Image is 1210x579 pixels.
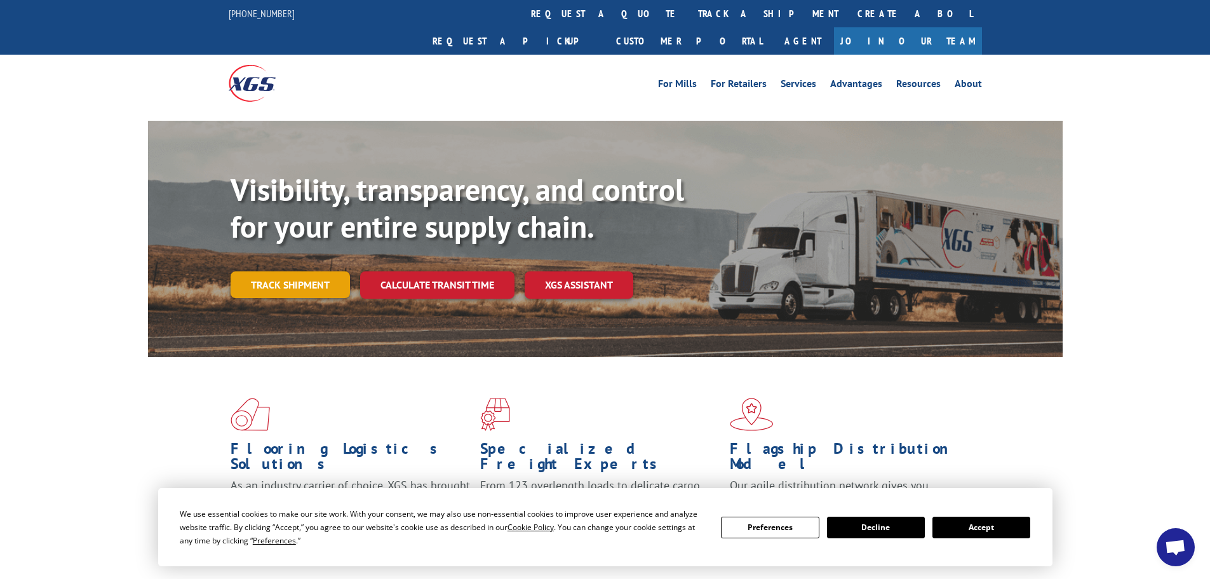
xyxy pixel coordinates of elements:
img: xgs-icon-flagship-distribution-model-red [730,398,774,431]
a: Track shipment [231,271,350,298]
a: [PHONE_NUMBER] [229,7,295,20]
a: Advantages [830,79,882,93]
h1: Specialized Freight Experts [480,441,720,478]
div: We use essential cookies to make our site work. With your consent, we may also use non-essential ... [180,507,706,547]
a: Resources [896,79,941,93]
img: xgs-icon-total-supply-chain-intelligence-red [231,398,270,431]
b: Visibility, transparency, and control for your entire supply chain. [231,170,684,246]
div: Cookie Consent Prompt [158,488,1052,566]
a: XGS ASSISTANT [525,271,633,299]
span: Preferences [253,535,296,546]
a: About [955,79,982,93]
a: For Retailers [711,79,767,93]
button: Accept [932,517,1030,538]
a: Customer Portal [607,27,772,55]
span: As an industry carrier of choice, XGS has brought innovation and dedication to flooring logistics... [231,478,470,523]
a: For Mills [658,79,697,93]
h1: Flooring Logistics Solutions [231,441,471,478]
a: Calculate transit time [360,271,514,299]
span: Our agile distribution network gives you nationwide inventory management on demand. [730,478,964,508]
span: Cookie Policy [508,522,554,533]
a: Open chat [1157,528,1195,566]
button: Decline [827,517,925,538]
a: Services [781,79,816,93]
a: Request a pickup [423,27,607,55]
p: From 123 overlength loads to delicate cargo, our experienced staff knows the best way to move you... [480,478,720,535]
a: Join Our Team [834,27,982,55]
h1: Flagship Distribution Model [730,441,970,478]
img: xgs-icon-focused-on-flooring-red [480,398,510,431]
a: Agent [772,27,834,55]
button: Preferences [721,517,819,538]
